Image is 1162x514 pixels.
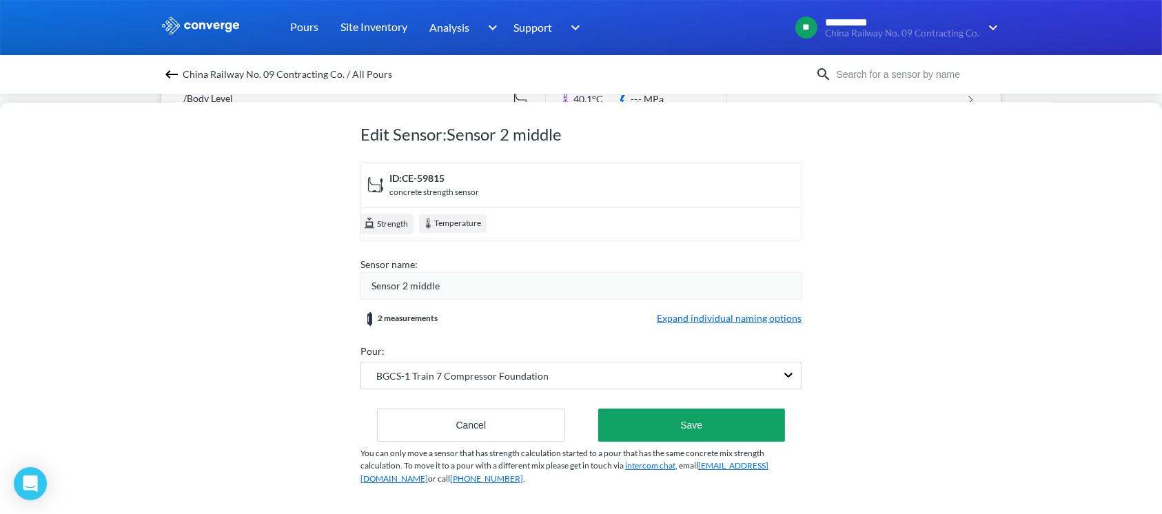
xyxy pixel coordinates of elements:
[598,409,785,442] button: Save
[360,123,802,145] h1: Edit Sensor: Sensor 2 middle
[367,176,384,193] img: geodude-probes.svg
[389,186,479,199] div: concrete strength sensor
[562,19,584,36] img: downArrow.svg
[657,311,802,327] span: Expand individual naming options
[419,214,487,233] div: Temperature
[363,216,376,229] img: cube.svg
[479,19,501,36] img: downArrow.svg
[825,28,979,39] span: China Railway No. 09 Contracting Co.
[513,19,552,36] span: Support
[422,217,434,229] img: temperature.svg
[832,67,999,82] input: Search for a sensor by name
[360,344,802,359] div: Pour:
[377,409,565,442] button: Cancel
[161,17,241,34] img: logo_ewhite.svg
[360,311,438,327] div: 2 measurements
[163,66,180,83] img: backspace.svg
[360,257,802,272] div: Sensor name:
[429,19,469,36] span: Analysis
[360,460,768,484] a: [EMAIL_ADDRESS][DOMAIN_NAME]
[371,278,440,294] span: Sensor 2 middle
[450,473,523,484] a: [PHONE_NUMBER]
[625,460,675,471] a: intercom chat
[360,447,802,486] p: You can only move a sensor that has strength calculation started to a pour that has the same conc...
[376,218,408,232] span: Strength
[183,65,392,84] span: China Railway No. 09 Contracting Co. / All Pours
[389,171,479,186] div: ID: CE-59815
[14,467,47,500] div: Open Intercom Messenger
[361,369,549,384] span: BGCS-1 Train 7 Compressor Foundation
[360,311,378,327] img: measurements-group.svg
[815,66,832,83] img: icon-search.svg
[979,19,1001,36] img: downArrow.svg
